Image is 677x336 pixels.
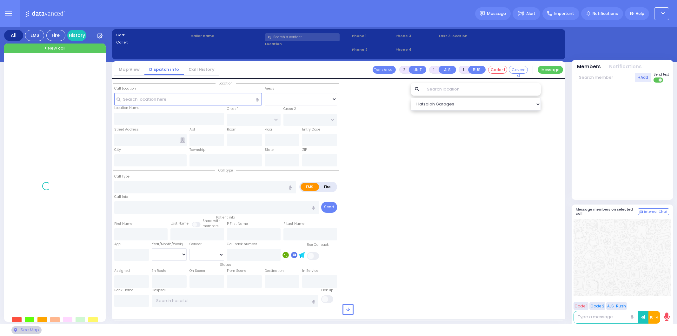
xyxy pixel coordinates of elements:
div: EMS [25,30,44,41]
img: Logo [25,10,67,17]
div: Fire [46,30,65,41]
span: Message [487,10,506,17]
div: Year/Month/Week/Day [152,242,187,247]
button: +Add [635,73,652,82]
label: Hospital [152,288,166,293]
span: Phone 1 [352,33,393,39]
input: Search location here [114,93,262,105]
label: Caller name [190,33,263,39]
button: Code 1 [574,302,588,310]
div: See map [11,326,41,334]
button: Notifications [609,63,642,71]
label: Room [227,127,236,132]
label: Entry Code [302,127,320,132]
input: Search hospital [152,295,318,307]
a: History [67,30,86,41]
button: Transfer call [373,66,396,74]
a: Map View [114,66,144,72]
label: P Last Name [283,221,304,226]
label: Apt [189,127,195,132]
label: Street Address [114,127,139,132]
label: Destination [265,268,284,273]
label: EMS [301,183,319,191]
label: Call Type [114,174,129,179]
label: P First Name [227,221,248,226]
label: Last 3 location [439,33,500,39]
label: Assigned [114,268,130,273]
label: Caller: [116,40,189,45]
label: Location [265,41,350,47]
button: BUS [468,66,486,74]
label: Pick up [321,288,333,293]
button: Internal Chat [638,208,669,215]
label: Floor [265,127,272,132]
span: Send text [654,72,669,77]
img: message.svg [480,11,485,16]
button: Send [321,202,337,213]
label: State [265,147,274,152]
span: Status [217,262,234,267]
input: Search location [423,83,541,96]
button: Code 2 [589,302,605,310]
label: Cross 1 [227,106,238,111]
span: members [202,224,219,228]
button: ALS [439,66,456,74]
button: Covered [509,66,528,74]
label: Age [114,242,121,247]
span: Internal Chat [644,210,667,214]
label: ZIP [302,147,307,152]
label: On Scene [189,268,205,273]
span: Location [216,81,236,86]
label: Fire [319,183,336,191]
input: Search member [576,73,635,82]
span: Important [554,11,574,17]
label: En Route [152,268,166,273]
button: Members [577,63,601,71]
span: Help [636,11,644,17]
label: Turn off text [654,77,664,83]
label: City [114,147,121,152]
span: Phone 2 [352,47,393,52]
label: Cad: [116,32,189,38]
span: Call type [215,168,236,173]
label: Areas [265,86,274,91]
button: Code-1 [488,66,507,74]
input: Search a contact [265,33,340,41]
a: Call History [184,66,219,72]
label: In Service [302,268,318,273]
span: Notifications [593,11,618,17]
span: Alert [526,11,535,17]
span: Phone 3 [395,33,437,39]
label: Gender [189,242,202,247]
button: Message [538,66,563,74]
label: Township [189,147,205,152]
label: Call Info [114,194,128,199]
span: Phone 4 [395,47,437,52]
label: From Scene [227,268,246,273]
button: 10-4 [648,311,660,324]
label: Back Home [114,288,133,293]
button: ALS-Rush [606,302,627,310]
span: Patient info [213,215,238,220]
label: First Name [114,221,132,226]
label: Location Name [114,105,139,111]
label: Last Name [170,221,189,226]
div: All [4,30,23,41]
label: Call back number [227,242,257,247]
span: Other building occupants [180,138,185,143]
small: Share with [202,218,221,223]
button: UNIT [409,66,426,74]
a: Dispatch info [144,66,184,72]
label: Cross 2 [283,106,296,111]
label: Call Location [114,86,136,91]
label: Use Callback [307,242,329,247]
span: + New call [44,45,65,51]
h5: Message members on selected call [576,207,638,216]
img: comment-alt.png [640,211,643,214]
